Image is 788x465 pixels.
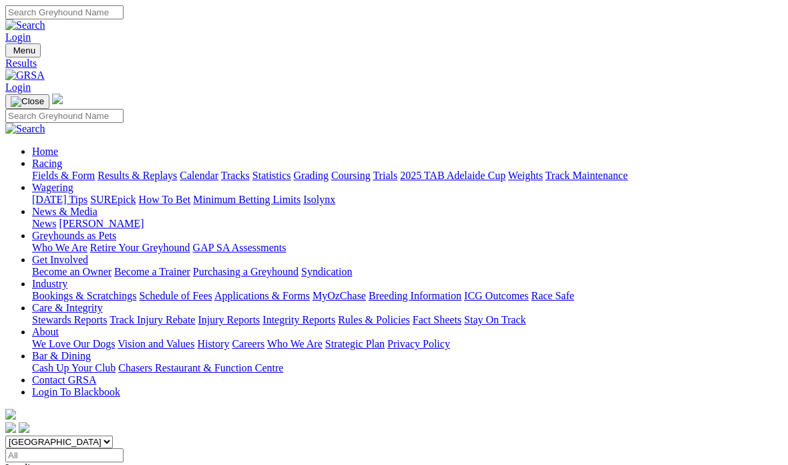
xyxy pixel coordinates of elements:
a: Results [5,57,783,69]
button: Toggle navigation [5,94,49,109]
img: Close [11,96,44,107]
a: Who We Are [267,338,323,349]
a: Tracks [221,170,250,181]
div: Racing [32,170,783,182]
div: Get Involved [32,266,783,278]
button: Toggle navigation [5,43,41,57]
a: 2025 TAB Adelaide Cup [400,170,506,181]
img: logo-grsa-white.png [52,94,63,104]
div: Greyhounds as Pets [32,242,783,254]
input: Search [5,5,124,19]
a: Home [32,146,58,157]
a: Login To Blackbook [32,386,120,398]
img: GRSA [5,69,45,82]
a: [PERSON_NAME] [59,218,144,229]
a: Become a Trainer [114,266,190,277]
a: Grading [294,170,329,181]
a: Wagering [32,182,73,193]
div: About [32,338,783,350]
a: Applications & Forms [214,290,310,301]
a: How To Bet [139,194,191,205]
a: Track Injury Rebate [110,314,195,325]
a: Get Involved [32,254,88,265]
a: Schedule of Fees [139,290,212,301]
div: Bar & Dining [32,362,783,374]
a: Privacy Policy [387,338,450,349]
a: Vision and Values [118,338,194,349]
a: GAP SA Assessments [193,242,286,253]
a: Isolynx [303,194,335,205]
a: Purchasing a Greyhound [193,266,299,277]
a: Racing [32,158,62,169]
a: Bookings & Scratchings [32,290,136,301]
a: Track Maintenance [546,170,628,181]
a: Become an Owner [32,266,112,277]
a: Results & Replays [97,170,177,181]
a: ICG Outcomes [464,290,528,301]
a: Care & Integrity [32,302,103,313]
a: Rules & Policies [338,314,410,325]
a: Coursing [331,170,371,181]
a: Syndication [301,266,352,277]
a: Stay On Track [464,314,526,325]
a: Fact Sheets [413,314,461,325]
a: Fields & Form [32,170,95,181]
a: Industry [32,278,67,289]
a: Stewards Reports [32,314,107,325]
div: Wagering [32,194,783,206]
a: Calendar [180,170,218,181]
a: MyOzChase [313,290,366,301]
img: Search [5,123,45,135]
img: Search [5,19,45,31]
span: Menu [13,45,35,55]
a: Retire Your Greyhound [90,242,190,253]
a: [DATE] Tips [32,194,87,205]
a: Minimum Betting Limits [193,194,301,205]
a: Bar & Dining [32,350,91,361]
a: Integrity Reports [262,314,335,325]
a: Trials [373,170,397,181]
a: News & Media [32,206,97,217]
a: SUREpick [90,194,136,205]
a: Who We Are [32,242,87,253]
input: Select date [5,448,124,462]
img: twitter.svg [19,422,29,433]
input: Search [5,109,124,123]
a: Login [5,82,31,93]
a: Statistics [252,170,291,181]
a: Greyhounds as Pets [32,230,116,241]
img: logo-grsa-white.png [5,409,16,420]
img: facebook.svg [5,422,16,433]
a: Chasers Restaurant & Function Centre [118,362,283,373]
a: Contact GRSA [32,374,96,385]
a: Race Safe [531,290,574,301]
a: Careers [232,338,264,349]
a: History [197,338,229,349]
a: Cash Up Your Club [32,362,116,373]
a: About [32,326,59,337]
a: We Love Our Dogs [32,338,115,349]
div: Industry [32,290,783,302]
a: News [32,218,56,229]
a: Strategic Plan [325,338,385,349]
a: Weights [508,170,543,181]
a: Injury Reports [198,314,260,325]
a: Breeding Information [369,290,461,301]
div: News & Media [32,218,783,230]
a: Login [5,31,31,43]
div: Care & Integrity [32,314,783,326]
